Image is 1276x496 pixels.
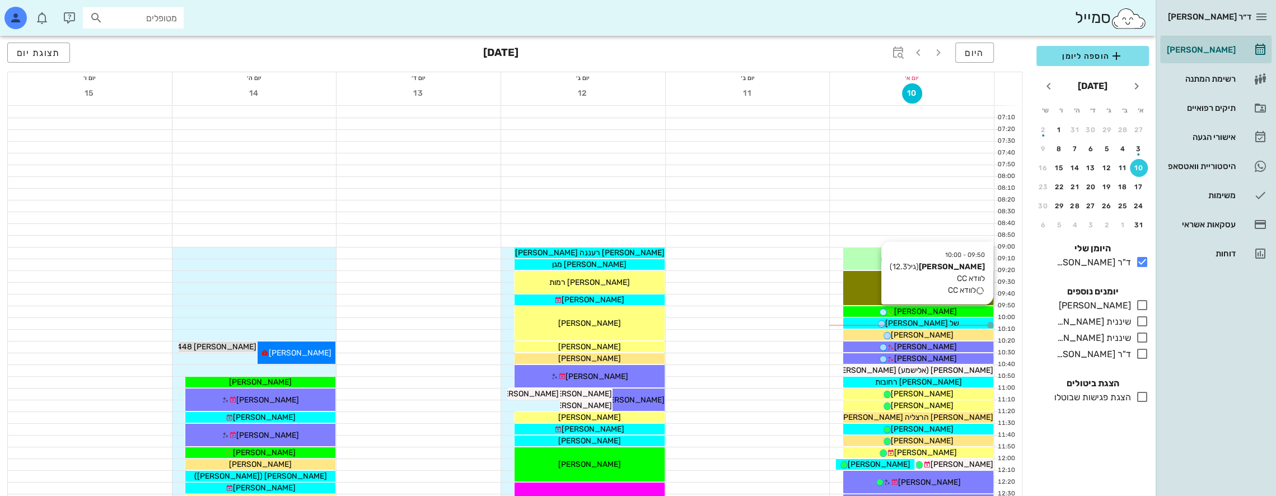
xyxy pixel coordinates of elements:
div: 4 [1066,221,1084,229]
button: 28 [1066,197,1084,215]
span: [PERSON_NAME] [891,401,954,410]
div: 08:50 [994,231,1017,240]
span: [PERSON_NAME] [891,389,954,399]
span: [PERSON_NAME] [558,319,621,328]
th: ה׳ [1069,101,1084,120]
button: 30 [1082,121,1100,139]
span: [PERSON_NAME] [891,330,954,340]
a: אישורי הגעה [1160,124,1272,151]
button: 6 [1082,140,1100,158]
button: 8 [1050,140,1068,158]
img: SmileCloud logo [1110,7,1147,30]
button: 16 [1034,159,1052,177]
div: יום ו׳ [8,72,172,83]
div: 07:40 [994,148,1017,158]
button: 2 [1098,216,1116,234]
div: 07:10 [994,113,1017,123]
button: 11 [737,83,758,104]
span: [PERSON_NAME] [848,460,910,469]
button: 4 [1114,140,1132,158]
span: [PERSON_NAME] [891,436,954,446]
div: עסקאות אשראי [1165,220,1236,229]
div: 21 [1066,183,1084,191]
div: 11 [1114,164,1132,172]
button: חודש הבא [1039,76,1059,96]
div: היסטוריית וואטסאפ [1165,162,1236,171]
button: [DATE] [1073,75,1112,97]
button: 3 [1082,216,1100,234]
span: [PERSON_NAME] [894,448,957,457]
span: [PERSON_NAME] [894,354,957,363]
button: תצוגת יום [7,43,70,63]
div: 08:00 [994,172,1017,181]
button: 20 [1082,178,1100,196]
th: ג׳ [1101,101,1116,120]
span: [PERSON_NAME] [891,424,954,434]
th: א׳ [1133,101,1148,120]
span: היום [965,48,984,58]
span: להכין מגש חשיפה להיום [881,254,956,264]
span: [PERSON_NAME] [558,460,621,469]
button: 15 [80,83,100,104]
button: 5 [1098,140,1116,158]
span: [PERSON_NAME] [233,483,296,493]
a: היסטוריית וואטסאפ [1160,153,1272,180]
div: דוחות [1165,249,1236,258]
div: ד"ר [PERSON_NAME] [1052,348,1131,361]
div: 11:20 [994,407,1017,417]
div: 8 [1050,145,1068,153]
div: 08:40 [994,219,1017,228]
div: 20 [1082,183,1100,191]
span: הוספה ליומן [1045,49,1140,63]
button: 1 [1114,216,1132,234]
div: 26 [1098,202,1116,210]
span: [PERSON_NAME] [602,395,665,405]
button: הוספה ליומן [1036,46,1149,66]
div: סמייל [1074,6,1147,30]
button: 31 [1130,216,1148,234]
div: הצגת פגישות שבוטלו [1050,391,1131,404]
h3: [DATE] [483,43,518,65]
button: 23 [1034,178,1052,196]
span: [PERSON_NAME] רחובות [875,377,962,387]
div: 18 [1114,183,1132,191]
button: 14 [1066,159,1084,177]
button: 10 [902,83,922,104]
button: 27 [1082,197,1100,215]
button: 9 [1034,140,1052,158]
div: 14 [1066,164,1084,172]
div: 13 [1082,164,1100,172]
div: 12:20 [994,478,1017,487]
a: תיקים רפואיים [1160,95,1272,121]
div: 10:10 [994,325,1017,334]
span: [PERSON_NAME] רמות [549,278,630,287]
div: שיננית [PERSON_NAME] [1052,331,1131,345]
div: 30 [1034,202,1052,210]
div: יום ה׳ [172,72,336,83]
button: 15 [1050,159,1068,177]
span: [PERSON_NAME] [549,401,611,410]
div: 27 [1130,126,1148,134]
div: 6 [1034,221,1052,229]
div: 09:00 [994,242,1017,252]
button: 6 [1034,216,1052,234]
span: תג [33,9,40,16]
span: 15 [80,88,100,98]
div: 1 [1050,126,1068,134]
button: 13 [409,83,429,104]
div: 11:30 [994,419,1017,428]
span: [PERSON_NAME] [930,460,993,469]
div: יום ב׳ [666,72,830,83]
div: 11:40 [994,431,1017,440]
span: של [PERSON_NAME] [885,319,959,328]
div: ד"ר [PERSON_NAME] [1052,256,1131,269]
span: [PERSON_NAME] [894,307,957,316]
th: ו׳ [1053,101,1068,120]
div: רשימת המתנה [1165,74,1236,83]
div: 12:00 [994,454,1017,464]
button: 22 [1050,178,1068,196]
div: 10:40 [994,360,1017,369]
span: 12 [573,88,593,98]
button: 19 [1098,178,1116,196]
span: [PERSON_NAME] [558,354,621,363]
